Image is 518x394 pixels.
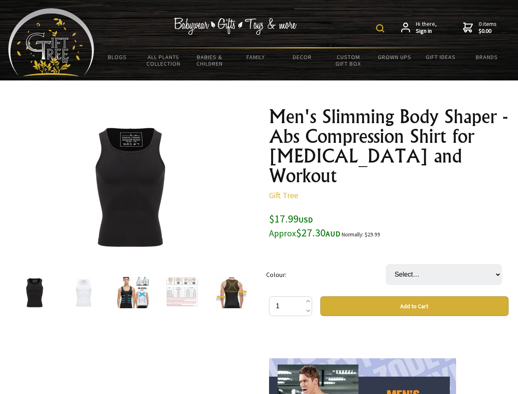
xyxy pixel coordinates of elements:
a: Decor [279,48,325,66]
img: Men's Slimming Body Shaper - Abs Compression Shirt for Gynecomastia and Workout [19,277,50,308]
a: Babies & Children [187,48,233,72]
small: Approx [269,228,296,239]
span: 0 items [479,20,497,35]
button: Add to Cart [320,296,509,316]
a: 0 items$0.00 [463,21,497,35]
a: Gift Tree [269,190,298,200]
a: Grown Ups [371,48,418,66]
img: Men's Slimming Body Shaper - Abs Compression Shirt for Gynecomastia and Workout [167,277,198,308]
span: Hi there, [416,21,437,35]
strong: $0.00 [479,27,497,35]
span: AUD [326,229,340,238]
a: BLOGS [94,48,141,66]
a: Brands [464,48,510,66]
a: All Plants Collection [141,48,187,72]
a: Custom Gift Box [325,48,372,72]
span: $17.99 $27.30 [269,212,340,239]
img: Men's Slimming Body Shaper - Abs Compression Shirt for Gynecomastia and Workout [68,277,99,308]
img: Men's Slimming Body Shaper - Abs Compression Shirt for Gynecomastia and Workout [117,277,148,308]
img: Men's Slimming Body Shaper - Abs Compression Shirt for Gynecomastia and Workout [66,123,194,251]
a: Family [233,48,279,66]
h1: Men's Slimming Body Shaper - Abs Compression Shirt for [MEDICAL_DATA] and Workout [269,107,509,186]
td: Colour: [266,253,386,296]
img: product search [376,24,384,32]
img: Babywear - Gifts - Toys & more [174,18,297,35]
small: Normally: $29.99 [342,231,380,238]
a: Gift Ideas [418,48,464,66]
img: Men's Slimming Body Shaper - Abs Compression Shirt for Gynecomastia and Workout [216,277,247,308]
img: Babyware - Gifts - Toys and more... [8,8,94,76]
a: Hi there,Sign in [401,21,437,35]
strong: Sign in [416,27,437,35]
span: USD [299,215,313,224]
